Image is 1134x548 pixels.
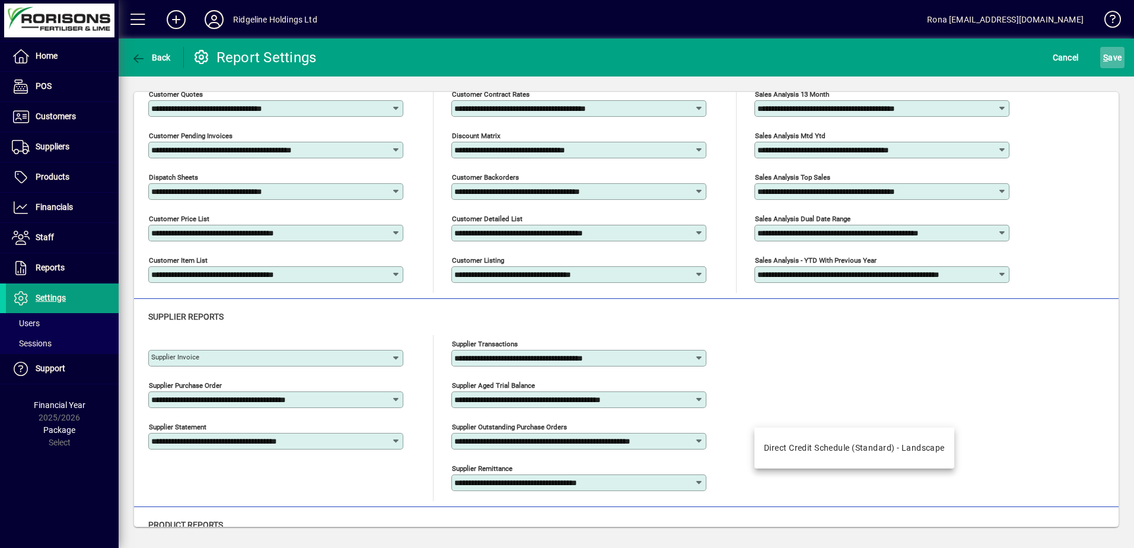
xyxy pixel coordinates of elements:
mat-label: Customer Detailed List [452,215,523,223]
mat-label: Supplier aged trial balance [452,381,535,390]
mat-label: Sales analysis dual date range [755,215,850,223]
div: Report Settings [193,48,317,67]
div: Direct Credit Schedule (Standard) - Landscape [764,442,945,454]
mat-label: Supplier transactions [452,340,518,348]
a: Reports [6,253,119,283]
span: Product reports [148,520,223,530]
span: Reports [36,263,65,272]
span: Package [43,425,75,435]
span: Customers [36,111,76,121]
mat-label: Supplier outstanding purchase orders [452,423,567,431]
mat-label: Customer Listing [452,256,504,265]
span: Back [131,53,171,62]
span: Home [36,51,58,60]
button: Profile [195,9,233,30]
mat-label: Customer Backorders [452,173,519,181]
mat-label: Dispatch sheets [149,173,198,181]
button: Add [157,9,195,30]
mat-label: Customer Item List [149,256,208,265]
a: Sessions [6,333,119,353]
button: Cancel [1050,47,1082,68]
mat-label: Customer Price List [149,215,209,223]
mat-option: Direct Credit Schedule (Standard) - Landscape [754,432,954,464]
mat-label: Customer quotes [149,90,203,98]
mat-label: Sales analysis 13 month [755,90,829,98]
div: Ridgeline Holdings Ltd [233,10,317,29]
a: Users [6,313,119,333]
span: Supplier reports [148,312,224,321]
span: POS [36,81,52,91]
app-page-header-button: Back [119,47,184,68]
button: Back [128,47,174,68]
span: Financials [36,202,73,212]
a: Home [6,42,119,71]
a: Products [6,163,119,192]
mat-label: Sales analysis mtd ytd [755,132,826,140]
button: Save [1100,47,1125,68]
span: Users [12,318,40,328]
a: Customers [6,102,119,132]
span: Support [36,364,65,373]
span: Sessions [12,339,52,348]
mat-label: Supplier invoice [151,353,199,361]
mat-label: Sales analysis - YTD with previous year [755,256,877,265]
mat-label: Supplier statement [149,423,206,431]
a: Support [6,354,119,384]
a: POS [6,72,119,101]
span: Cancel [1053,48,1079,67]
mat-label: Supplier purchase order [149,381,222,390]
span: S [1103,53,1108,62]
span: ave [1103,48,1122,67]
span: Settings [36,293,66,302]
mat-label: Customer Contract Rates [452,90,530,98]
a: Suppliers [6,132,119,162]
div: Rona [EMAIL_ADDRESS][DOMAIN_NAME] [927,10,1084,29]
span: Products [36,172,69,181]
a: Knowledge Base [1095,2,1119,41]
span: Financial Year [34,400,85,410]
mat-label: Discount Matrix [452,132,501,140]
span: Staff [36,232,54,242]
mat-label: Supplier remittance [452,464,512,473]
a: Financials [6,193,119,222]
mat-label: Customer pending invoices [149,132,232,140]
mat-label: Sales analysis top sales [755,173,830,181]
a: Staff [6,223,119,253]
span: Suppliers [36,142,69,151]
